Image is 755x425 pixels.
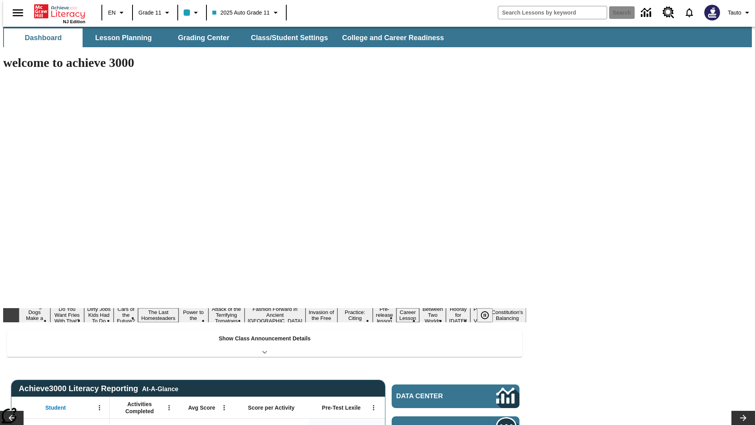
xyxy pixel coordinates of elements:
button: Slide 7 Attack of the Terrifying Tomatoes [208,305,245,325]
span: Tauto [728,9,741,17]
button: Slide 5 The Last Homesteaders [138,308,179,322]
button: Slide 9 The Invasion of the Free CD [306,302,337,328]
button: Profile/Settings [725,6,755,20]
div: SubNavbar [3,28,451,47]
a: Data Center [392,384,519,408]
button: Class color is light blue. Change class color [180,6,204,20]
a: Data Center [636,2,658,24]
button: Lesson carousel, Next [731,411,755,425]
button: Slide 6 Solar Power to the People [179,302,208,328]
button: Slide 16 The Constitution's Balancing Act [488,302,526,328]
button: Slide 15 Point of View [470,305,488,325]
span: Student [45,404,66,411]
button: Open Menu [218,402,230,414]
button: Slide 1 Diving Dogs Make a Splash [19,302,50,328]
span: NJ Edition [63,19,85,24]
input: search field [498,6,607,19]
button: Open Menu [94,402,105,414]
span: Achieve3000 Literacy Reporting [19,384,179,393]
button: Language: EN, Select a language [105,6,130,20]
button: Open side menu [6,1,29,24]
button: Slide 14 Hooray for Constitution Day! [446,305,470,325]
h1: welcome to achieve 3000 [3,55,526,70]
button: College and Career Readiness [336,28,450,47]
div: At-A-Glance [142,384,178,393]
button: Slide 2 Do You Want Fries With That? [50,305,84,325]
button: Slide 3 Dirty Jobs Kids Had To Do [84,305,114,325]
button: Class/Student Settings [245,28,334,47]
img: Avatar [704,5,720,20]
button: Grading Center [164,28,243,47]
button: Slide 10 Mixed Practice: Citing Evidence [337,302,373,328]
span: Pre-Test Lexile [322,404,361,411]
span: 2025 Auto Grade 11 [212,9,269,17]
span: Data Center [396,392,470,400]
button: Lesson Planning [84,28,163,47]
button: Dashboard [4,28,83,47]
div: Show Class Announcement Details [7,330,522,357]
a: Home [34,4,85,19]
button: Slide 13 Between Two Worlds [419,305,446,325]
span: Score per Activity [248,404,295,411]
button: Grade: Grade 11, Select a grade [135,6,175,20]
span: Avg Score [188,404,215,411]
p: Show Class Announcement Details [219,334,311,343]
span: EN [108,9,116,17]
div: Pause [477,308,501,322]
span: Activities Completed [114,401,166,415]
a: Resource Center, Will open in new tab [658,2,679,23]
button: Pause [477,308,493,322]
button: Slide 12 Career Lesson [396,308,420,322]
button: Select a new avatar [700,2,725,23]
button: Class: 2025 Auto Grade 11, Select your class [209,6,283,20]
div: SubNavbar [3,27,752,47]
button: Open Menu [163,402,175,414]
button: Slide 4 Cars of the Future? [114,305,138,325]
span: Grade 11 [138,9,161,17]
button: Open Menu [368,402,379,414]
button: Slide 11 Pre-release lesson [373,305,396,325]
button: Slide 8 Fashion Forward in Ancient Rome [245,305,306,325]
div: Home [34,3,85,24]
a: Notifications [679,2,700,23]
